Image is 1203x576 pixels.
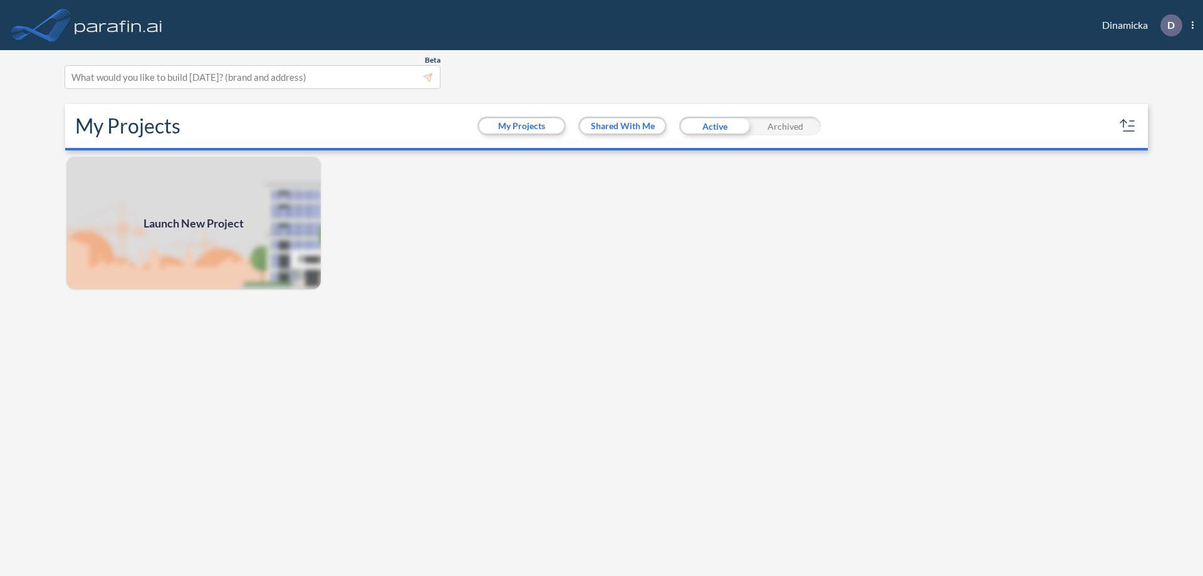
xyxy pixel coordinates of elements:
[750,117,821,135] div: Archived
[679,117,750,135] div: Active
[75,114,180,138] h2: My Projects
[65,155,322,291] a: Launch New Project
[72,13,165,38] img: logo
[479,118,564,134] button: My Projects
[425,55,440,65] span: Beta
[1118,116,1138,136] button: sort
[65,155,322,291] img: add
[1083,14,1194,36] div: Dinamicka
[143,215,244,232] span: Launch New Project
[580,118,665,134] button: Shared With Me
[1167,19,1175,31] p: D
